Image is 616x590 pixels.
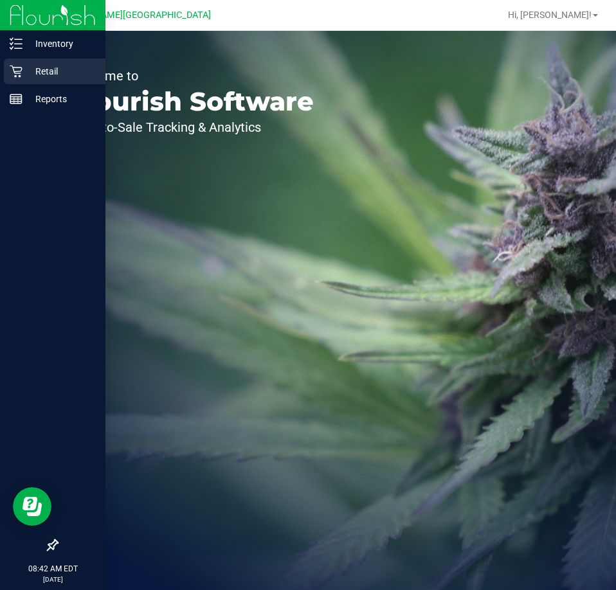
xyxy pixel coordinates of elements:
[508,10,592,20] span: Hi, [PERSON_NAME]!
[10,65,23,78] inline-svg: Retail
[52,10,211,21] span: [PERSON_NAME][GEOGRAPHIC_DATA]
[23,36,100,51] p: Inventory
[6,563,100,575] p: 08:42 AM EDT
[69,89,314,114] p: Flourish Software
[69,69,314,82] p: Welcome to
[13,487,51,526] iframe: Resource center
[23,91,100,107] p: Reports
[10,37,23,50] inline-svg: Inventory
[6,575,100,584] p: [DATE]
[69,121,314,134] p: Seed-to-Sale Tracking & Analytics
[10,93,23,105] inline-svg: Reports
[23,64,100,79] p: Retail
